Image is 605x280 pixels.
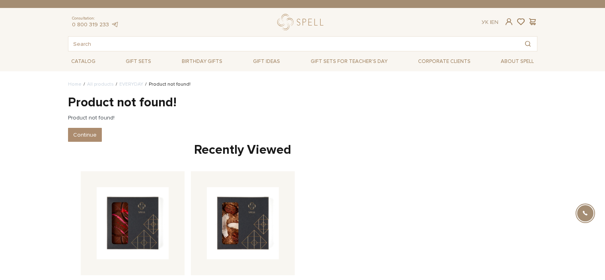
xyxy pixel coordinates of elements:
a: All products [87,81,114,87]
span: Consultation: [72,16,119,21]
a: Gift sets [123,55,154,68]
div: En [482,19,498,26]
input: Search [68,37,519,51]
a: EVERYDAY [119,81,143,87]
a: Home [68,81,82,87]
a: About Spell [498,55,537,68]
a: logo [277,14,327,30]
a: telegram [111,21,119,28]
span: | [490,19,491,25]
a: Gift ideas [250,55,283,68]
a: 0 800 319 233 [72,21,109,28]
a: Catalog [68,55,99,68]
a: Corporate clients [415,55,474,68]
a: Continue [68,128,102,142]
div: Recently Viewed [78,142,408,159]
a: Ук [482,19,488,25]
a: Gift sets for Teacher's Day [307,55,391,68]
a: Birthday gifts [179,55,226,68]
p: Product not found! [68,114,418,121]
li: Product not found! [143,81,191,88]
button: Search [519,37,537,51]
h1: Product not found! [68,94,418,111]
